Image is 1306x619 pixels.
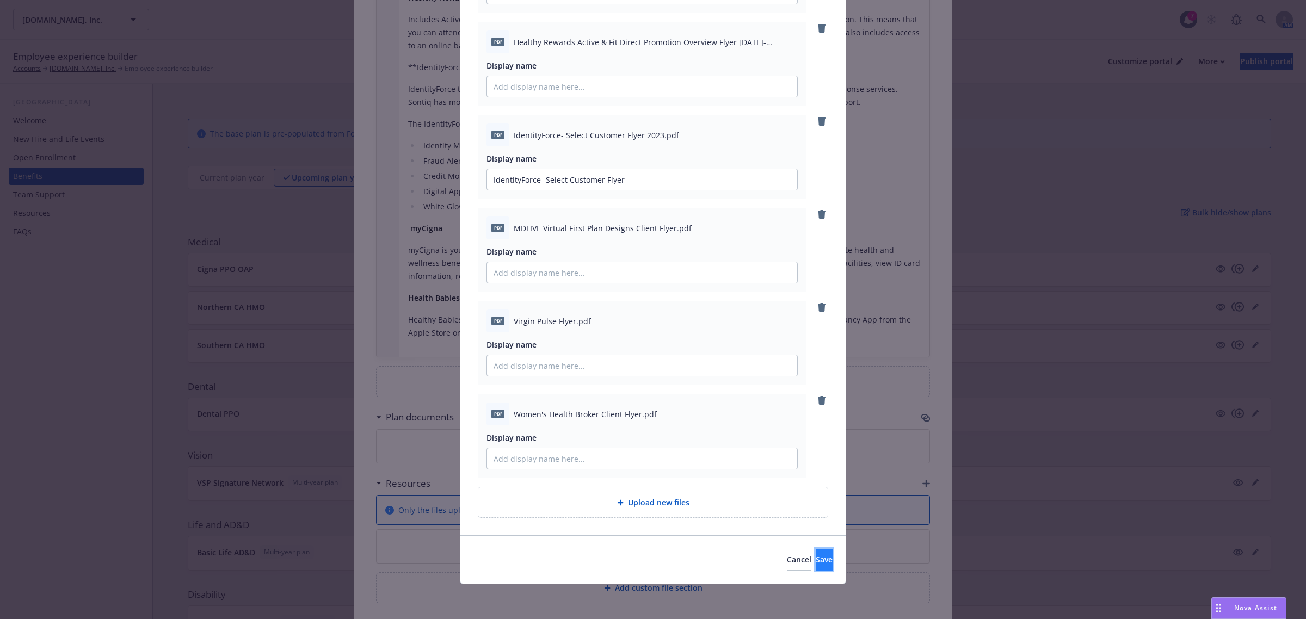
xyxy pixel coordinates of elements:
input: Add display name here... [487,76,797,97]
a: remove [815,208,828,221]
button: Cancel [787,549,811,571]
span: pdf [491,38,504,46]
span: Women's Health Broker Client Flyer.pdf [514,408,657,420]
span: Save [816,554,833,565]
span: Display name [486,339,537,350]
span: Display name [486,153,537,164]
div: Upload new files [478,487,828,518]
span: Healthy Rewards Active & Fit Direct Promotion Overview Flyer [DATE]-[DATE].pdf [514,36,798,48]
button: Nova Assist [1211,597,1286,619]
input: Add display name here... [487,262,797,283]
span: Display name [486,60,537,71]
span: pdf [491,410,504,418]
button: Save [816,549,833,571]
a: remove [815,115,828,128]
span: Upload new files [628,497,689,508]
span: Cancel [787,554,811,565]
input: Add display name here... [487,448,797,469]
span: Display name [486,246,537,257]
a: remove [815,22,828,35]
span: Display name [486,432,537,443]
span: pdf [491,317,504,325]
span: MDLIVE Virtual First Plan Designs Client Flyer.pdf [514,222,692,234]
div: Drag to move [1212,598,1225,618]
span: IdentityForce- Select Customer Flyer 2023.pdf [514,129,679,141]
a: remove [815,301,828,314]
span: Nova Assist [1234,603,1277,612]
span: Virgin Pulse Flyer.pdf [514,315,591,327]
input: Add display name here... [487,355,797,376]
span: pdf [491,131,504,139]
a: remove [815,394,828,407]
input: Add display name here... [487,169,797,190]
span: pdf [491,224,504,232]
